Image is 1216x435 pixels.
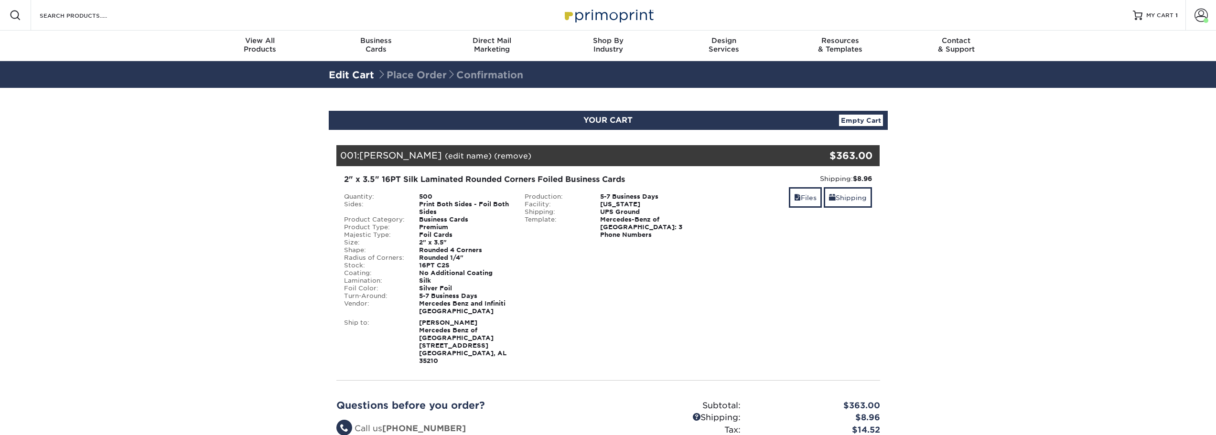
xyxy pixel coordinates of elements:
div: Rounded 4 Corners [412,246,517,254]
div: Majestic Type: [337,231,412,239]
div: Template: [517,216,593,239]
div: & Templates [782,36,898,53]
div: Shipping: [706,174,872,183]
a: BusinessCards [318,31,434,61]
a: Resources& Templates [782,31,898,61]
div: Rounded 1/4" [412,254,517,262]
div: Foil Color: [337,285,412,292]
span: YOUR CART [583,116,633,125]
div: $363.00 [748,400,887,412]
h2: Questions before you order? [336,400,601,411]
div: Quantity: [337,193,412,201]
div: Print Both Sides - Foil Both Sides [412,201,517,216]
li: Call us [336,423,601,435]
a: Shipping [824,187,872,208]
span: 1 [1175,12,1178,19]
div: Lamination: [337,277,412,285]
div: Production: [517,193,593,201]
strong: $8.96 [853,175,872,182]
div: Ship to: [337,319,412,365]
a: DesignServices [666,31,782,61]
div: [US_STATE] [593,201,699,208]
div: Radius of Corners: [337,254,412,262]
div: Shipping: [608,412,748,424]
div: 16PT C2S [412,262,517,269]
div: Marketing [434,36,550,53]
div: 2" x 3.5" [412,239,517,246]
div: Turn-Around: [337,292,412,300]
span: View All [202,36,318,45]
div: 5-7 Business Days [412,292,517,300]
div: 2" x 3.5" 16PT Silk Laminated Rounded Corners Foiled Business Cards [344,174,691,185]
div: Industry [550,36,666,53]
div: 5-7 Business Days [593,193,699,201]
div: Premium [412,223,517,231]
a: Files [789,187,822,208]
input: SEARCH PRODUCTS..... [39,10,132,21]
strong: [PERSON_NAME] Mercedes Benz of [GEOGRAPHIC_DATA] [STREET_ADDRESS] [GEOGRAPHIC_DATA], AL 35210 [419,319,506,364]
div: Services [666,36,782,53]
div: UPS Ground [593,208,699,216]
div: 001: [336,145,789,166]
div: Business Cards [412,216,517,223]
a: Direct MailMarketing [434,31,550,61]
div: Size: [337,239,412,246]
div: 500 [412,193,517,201]
a: Edit Cart [329,69,374,81]
span: Direct Mail [434,36,550,45]
div: Mercedes Benz and Infiniti [GEOGRAPHIC_DATA] [412,300,517,315]
div: No Additional Coating [412,269,517,277]
div: Coating: [337,269,412,277]
div: Foil Cards [412,231,517,239]
div: Silver Foil [412,285,517,292]
div: Mercedes-Benz of [GEOGRAPHIC_DATA]: 3 Phone Numbers [593,216,699,239]
div: Shape: [337,246,412,254]
div: Facility: [517,201,593,208]
a: Contact& Support [898,31,1014,61]
span: Resources [782,36,898,45]
div: Sides: [337,201,412,216]
div: Vendor: [337,300,412,315]
span: [PERSON_NAME] [359,150,442,160]
span: files [794,194,801,202]
div: Cards [318,36,434,53]
span: Contact [898,36,1014,45]
div: Silk [412,277,517,285]
span: MY CART [1146,11,1173,20]
span: Place Order Confirmation [377,69,523,81]
span: Shop By [550,36,666,45]
a: Shop ByIndustry [550,31,666,61]
img: Primoprint [560,5,656,25]
a: View AllProducts [202,31,318,61]
div: Shipping: [517,208,593,216]
div: Stock: [337,262,412,269]
strong: [PHONE_NUMBER] [382,424,466,433]
span: Business [318,36,434,45]
div: Products [202,36,318,53]
div: Product Category: [337,216,412,223]
div: $8.96 [748,412,887,424]
div: Subtotal: [608,400,748,412]
a: (edit name) [445,151,492,160]
a: Empty Cart [839,115,883,126]
div: $363.00 [789,149,873,163]
span: shipping [829,194,836,202]
div: Product Type: [337,223,412,231]
div: & Support [898,36,1014,53]
a: (remove) [494,151,531,160]
span: Design [666,36,782,45]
